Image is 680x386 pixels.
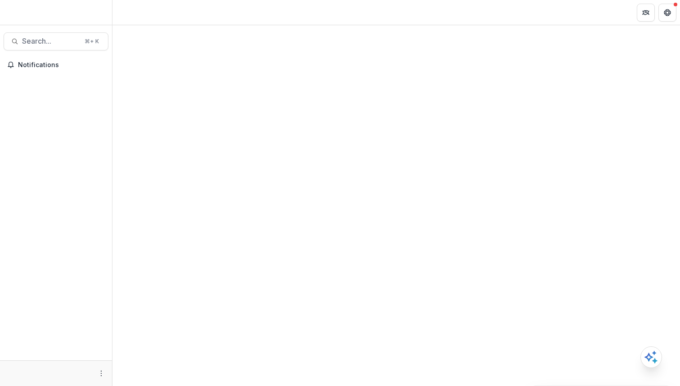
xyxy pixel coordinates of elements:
button: Notifications [4,58,108,72]
button: Get Help [658,4,676,22]
div: ⌘ + K [83,36,101,46]
span: Notifications [18,61,105,69]
nav: breadcrumb [116,6,154,19]
button: More [96,368,107,379]
button: Open AI Assistant [640,346,662,368]
button: Partners [637,4,655,22]
button: Search... [4,32,108,50]
span: Search... [22,37,79,45]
